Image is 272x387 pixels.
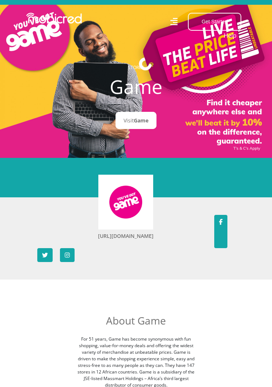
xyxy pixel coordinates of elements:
[134,117,148,124] span: Game
[37,248,53,262] a: Follow Game on Twitter
[60,248,75,262] a: Follow Game on Instagram
[223,31,237,40] a: Help
[98,232,154,239] a: [URL][DOMAIN_NAME]
[109,186,142,219] img: Game
[26,13,82,24] img: Mobicred
[76,315,196,327] h2: About Game
[188,13,241,31] button: Get Started
[128,64,144,71] a: STORES
[43,75,229,98] h1: Game
[214,215,227,248] a: Follow Game on Facebook
[116,112,156,129] a: VisitGame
